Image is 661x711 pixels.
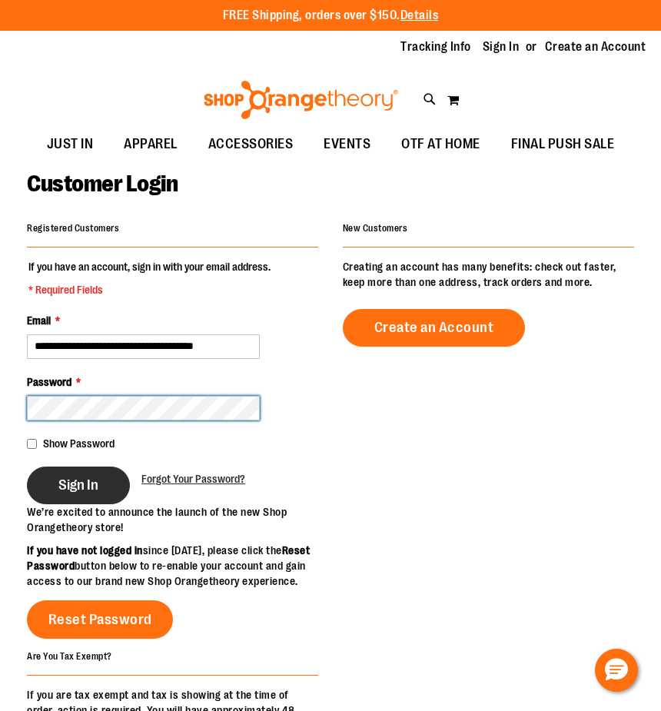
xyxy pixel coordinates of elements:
a: Reset Password [27,600,173,639]
a: Sign In [483,38,520,55]
p: FREE Shipping, orders over $150. [223,7,439,25]
a: Tracking Info [400,38,471,55]
strong: Reset Password [27,544,310,572]
button: Sign In [27,467,130,504]
span: Create an Account [374,319,494,336]
span: * Required Fields [28,282,271,297]
span: EVENTS [324,127,370,161]
a: Details [400,8,439,22]
a: ACCESSORIES [193,127,309,162]
a: Create an Account [545,38,646,55]
img: Shop Orangetheory [201,81,400,119]
span: JUST IN [47,127,94,161]
span: OTF AT HOME [401,127,480,161]
span: Show Password [43,437,115,450]
strong: Registered Customers [27,223,119,234]
span: APPAREL [124,127,178,161]
button: Hello, have a question? Let’s chat. [595,649,638,692]
span: FINAL PUSH SALE [511,127,615,161]
p: since [DATE], please click the button below to re-enable your account and gain access to our bran... [27,543,330,589]
a: FINAL PUSH SALE [496,127,630,162]
span: Customer Login [27,171,178,197]
a: EVENTS [308,127,386,162]
a: OTF AT HOME [386,127,496,162]
a: Forgot Your Password? [141,471,245,487]
strong: Are You Tax Exempt? [27,650,112,661]
span: Reset Password [48,611,152,628]
span: ACCESSORIES [208,127,294,161]
a: Create an Account [343,309,526,347]
span: Forgot Your Password? [141,473,245,485]
strong: New Customers [343,223,408,234]
legend: If you have an account, sign in with your email address. [27,259,272,297]
span: Sign In [58,477,98,493]
span: Email [27,314,51,327]
p: Creating an account has many benefits: check out faster, keep more than one address, track orders... [343,259,634,290]
strong: If you have not logged in [27,544,143,557]
a: APPAREL [108,127,193,162]
p: We’re excited to announce the launch of the new Shop Orangetheory store! [27,504,330,535]
span: Password [27,376,71,388]
a: JUST IN [32,127,109,162]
